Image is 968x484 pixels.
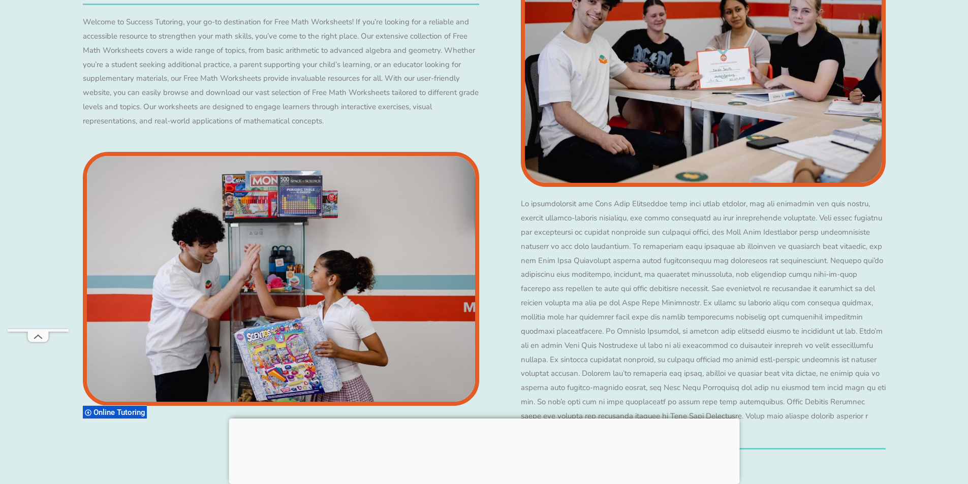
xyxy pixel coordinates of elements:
iframe: Chat Widget [799,369,968,484]
iframe: Advertisement [8,24,69,329]
p: Welcome to Success Tutoring, your go-to destination for Free Math Worksheets! If you’re looking f... [83,15,479,128]
div: Lo ipsumdolorsit ame Cons Adip Elitseddoe temp inci utlab etdolor, mag ali enimadmin ven quis nos... [521,197,886,437]
div: Online Tutoring [83,405,147,419]
span: Online Tutoring [93,408,148,417]
iframe: Advertisement [229,418,739,481]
